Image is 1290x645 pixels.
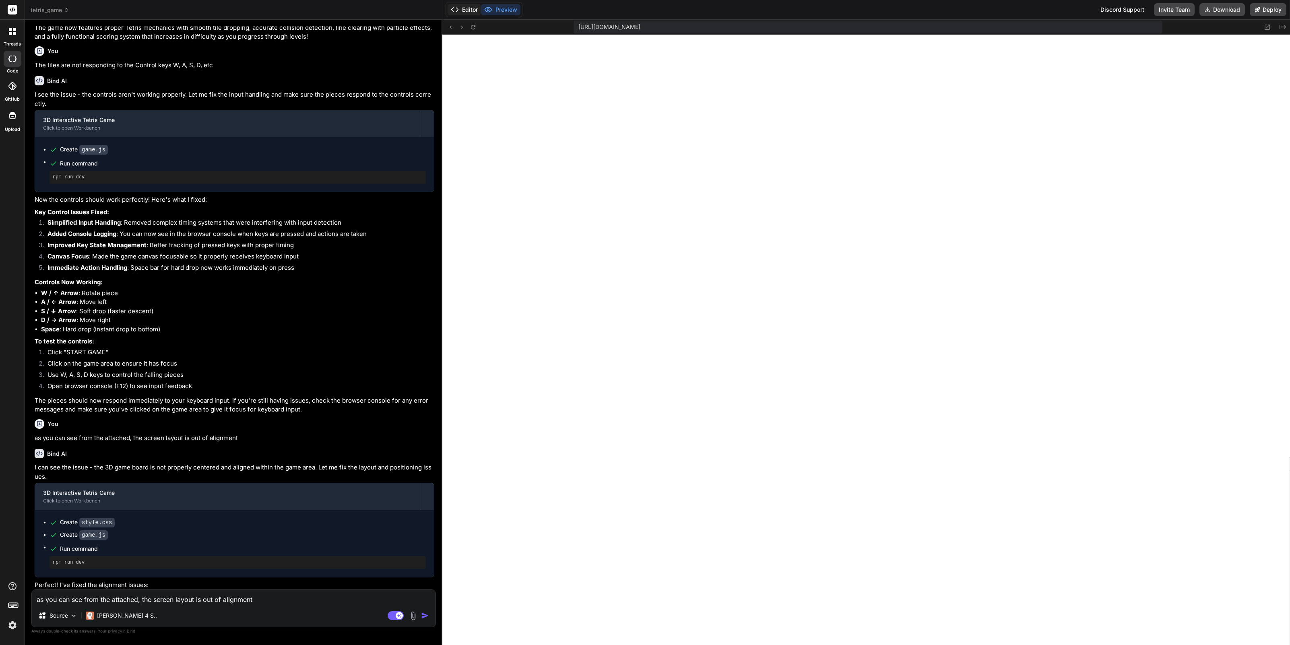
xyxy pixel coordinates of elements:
strong: A / ← Arrow [41,298,76,306]
button: 3D Interactive Tetris GameClick to open Workbench [35,110,421,137]
strong: Controls Now Working: [35,278,103,286]
li: : Move left [41,298,434,307]
li: Open browser console (F12) to see input feedback [41,382,434,393]
img: icon [421,612,429,620]
label: GitHub [5,96,20,103]
button: Deploy [1250,3,1286,16]
span: privacy [108,628,122,633]
li: : Hard drop (instant drop to bottom) [41,325,434,334]
strong: To test the controls: [35,337,94,345]
span: Run command [60,159,426,167]
p: The pieces should now respond immediately to your keyboard input. If you're still having issues, ... [35,396,434,414]
p: The game now features proper Tetris mechanics with smooth tile dropping, accurate collision detec... [35,23,434,41]
strong: D / → Arrow [41,316,76,324]
h6: You [47,47,58,55]
img: Claude 4 Sonnet [86,612,94,620]
li: : You can now see in the browser console when keys are pressed and actions are taken [41,229,434,241]
strong: Space [41,325,60,333]
p: Now the controls should work perfectly! Here's what I fixed: [35,195,434,205]
strong: Immediate Action Handling [47,264,127,271]
label: Upload [5,126,20,133]
li: : Move right [41,316,434,325]
li: Use W, A, S, D keys to control the falling pieces [41,370,434,382]
strong: Added Console Logging [47,230,116,238]
strong: Key Control Issues Fixed: [35,208,109,216]
p: Perfect! I've fixed the alignment issues: [35,581,434,590]
code: game.js [79,530,108,540]
h6: Bind AI [47,77,67,85]
button: Invite Team [1154,3,1195,16]
div: Create [60,531,108,539]
p: Source [50,612,68,620]
p: The tiles are not responding to the Control keys W, A, S, D, etc [35,61,434,70]
div: Create [60,145,108,154]
li: Click on the game area to ensure it has focus [41,359,434,370]
strong: Improved Key State Management [47,241,147,249]
pre: npm run dev [53,174,423,180]
span: Run command [60,545,426,553]
div: Click to open Workbench [43,125,413,131]
img: attachment [409,611,418,620]
li: : Soft drop (faster descent) [41,307,434,316]
li: : Rotate piece [41,289,434,298]
li: : Space bar for hard drop now works immediately on press [41,263,434,275]
iframe: Preview [442,35,1290,645]
p: [PERSON_NAME] 4 S.. [97,612,157,620]
label: threads [4,41,21,48]
h6: Bind AI [47,450,67,458]
button: 3D Interactive Tetris GameClick to open Workbench [35,483,421,510]
span: tetris_game [31,6,69,14]
pre: npm run dev [53,559,423,566]
span: [URL][DOMAIN_NAME] [578,23,640,31]
p: Always double-check its answers. Your in Bind [31,627,436,635]
div: Create [60,518,115,527]
li: : Better tracking of pressed keys with proper timing [41,241,434,252]
img: settings [6,618,19,632]
li: Click "START GAME" [41,348,434,359]
li: : Made the game canvas focusable so it properly receives keyboard input [41,252,434,263]
strong: Simplified Input Handling [47,219,121,226]
div: 3D Interactive Tetris Game [43,116,413,124]
p: I can see the issue - the 3D game board is not properly centered and aligned within the game area... [35,463,434,481]
div: Discord Support [1096,3,1149,16]
button: Preview [481,4,520,15]
code: game.js [79,145,108,155]
strong: Canvas Focus [47,252,89,260]
code: style.css [79,518,115,527]
button: Editor [448,4,481,15]
button: Download [1199,3,1245,16]
h6: You [47,420,58,428]
div: 3D Interactive Tetris Game [43,489,413,497]
strong: W / ↑ Arrow [41,289,78,297]
p: as you can see from the attached, the screen layout is out of alignment [35,434,434,443]
li: : Removed complex timing systems that were interfering with input detection [41,218,434,229]
label: code [7,68,18,74]
strong: S / ↓ Arrow [41,307,76,315]
div: Click to open Workbench [43,498,413,504]
p: I see the issue - the controls aren't working properly. Let me fix the input handling and make su... [35,90,434,108]
img: Pick Models [70,612,77,619]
